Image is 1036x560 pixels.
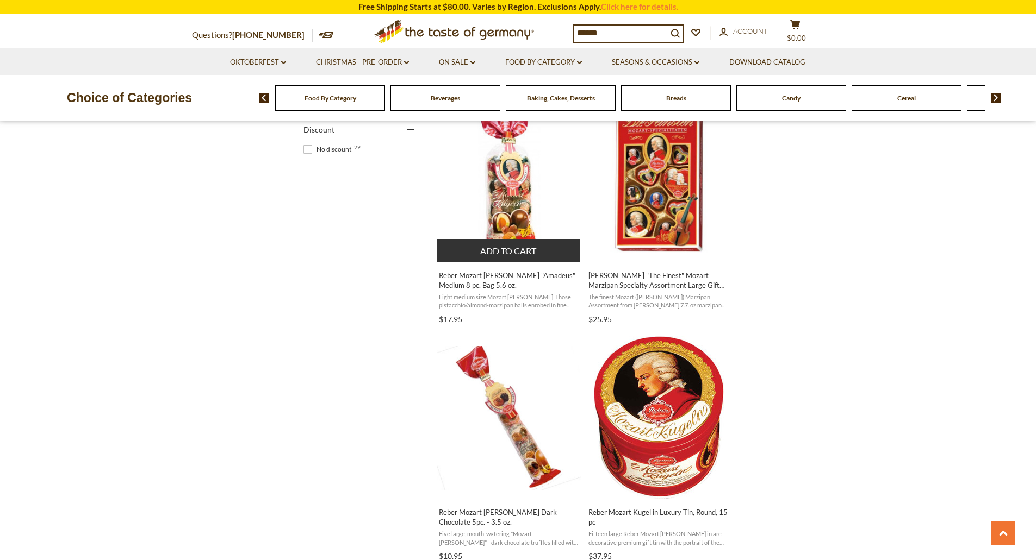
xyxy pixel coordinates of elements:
img: Reber Dark Chocolate Marizpan Truffles 5pc. [437,346,581,490]
a: Account [719,26,768,37]
span: Reber Mozart [PERSON_NAME] "Amadeus" Medium 8 pc. Bag 5.6 oz. [439,270,580,290]
img: Reber Mozart Kugel in Luxury Tin, Round, 15 pc [594,336,724,499]
span: [PERSON_NAME] "The Finest" Mozart Marzipan Specialty Assortment Large Gift Box 7.7 oz [588,270,729,290]
a: Food By Category [505,56,582,68]
a: [PHONE_NUMBER] [232,30,305,40]
span: $0.00 [787,34,806,42]
button: $0.00 [779,20,812,47]
span: $25.95 [588,314,612,324]
span: Account [733,27,768,35]
a: Reber Mozart Kugel [437,99,581,328]
a: Reber [587,99,731,328]
a: Click here for details. [601,2,678,11]
a: Oktoberfest [230,56,286,68]
a: Beverages [431,94,460,102]
a: Seasons & Occasions [612,56,699,68]
a: On Sale [439,56,475,68]
a: Christmas - PRE-ORDER [316,56,409,68]
img: next arrow [991,93,1001,103]
span: Five large, mouth-watering "Mozart [PERSON_NAME]" - dark chocolate truffles filled with nougat an... [439,530,580,546]
a: Breads [666,94,686,102]
img: Reber Mozart Kugel Medium 8 pc. Bag [437,109,581,253]
a: Candy [782,94,801,102]
span: 29 [354,144,361,150]
img: previous arrow [259,93,269,103]
span: Eight medium size Mozart [PERSON_NAME]. Those pistacchio/almond-marzipan balls enrobed in fine ch... [439,293,580,310]
img: Reber Mozart Marzipan Specialty Assortment Large Gift Box [587,109,731,253]
span: Reber Mozart Kugel in Luxury Tin, Round, 15 pc [588,507,729,527]
span: No discount [303,144,355,154]
a: Cereal [897,94,916,102]
span: The finest Mozart ([PERSON_NAME]) Marzipan Assortment from [PERSON_NAME] 7.7. oz marzipan enrobed... [588,293,729,310]
a: Food By Category [305,94,356,102]
p: Questions? [192,28,313,42]
a: Baking, Cakes, Desserts [527,94,595,102]
span: Discount [303,125,334,134]
span: Fifteen large Reber Mozart [PERSON_NAME] in are decorative premium gift tin with the portrait of ... [588,530,729,546]
span: $17.95 [439,314,462,324]
span: Reber Mozart [PERSON_NAME] Dark Chocolate 5pc. - 3.5 oz. [439,507,580,527]
a: Download Catalog [729,56,805,68]
button: Add to cart [437,239,580,262]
